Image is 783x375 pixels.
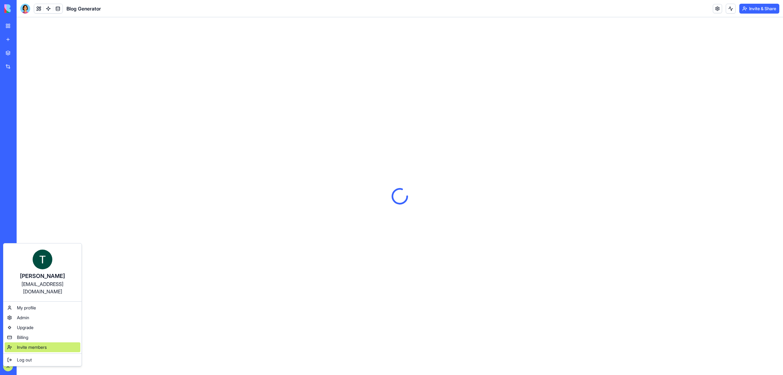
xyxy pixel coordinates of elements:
span: Upgrade [17,324,34,331]
a: [PERSON_NAME][EMAIL_ADDRESS][DOMAIN_NAME] [5,245,80,300]
a: Upgrade [5,323,80,332]
a: Admin [5,313,80,323]
a: My profile [5,303,80,313]
a: Invite members [5,342,80,352]
span: Admin [17,315,29,321]
span: My profile [17,305,36,311]
img: ACg8ocKr-FuyXX6OhFMe-xkgB64w6KLXe8eXLlH0TyzbprXPLifrSQ=s96-c [33,250,52,269]
span: Billing [17,334,28,340]
span: Log out [17,357,32,363]
span: Invite members [17,344,47,350]
a: Billing [5,332,80,342]
div: [PERSON_NAME] [10,272,75,280]
div: [EMAIL_ADDRESS][DOMAIN_NAME] [10,280,75,295]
